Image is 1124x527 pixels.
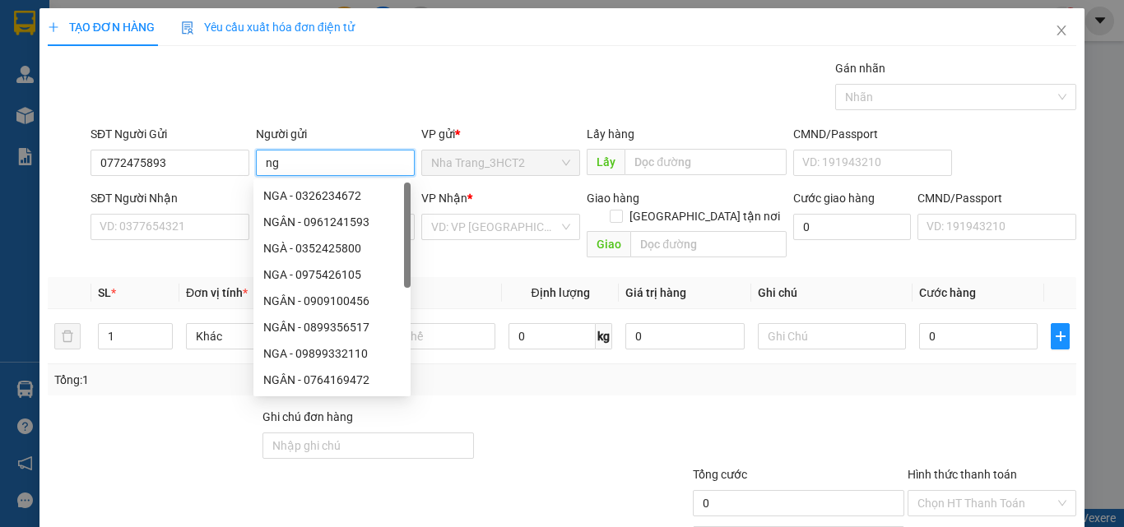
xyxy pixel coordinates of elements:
span: Giá trị hàng [625,286,686,299]
button: plus [1051,323,1070,349]
input: Ghi chú đơn hàng [262,432,474,459]
span: kg [596,323,612,349]
span: Tổng cước [693,468,747,481]
b: Phương Nam Express [21,106,91,212]
span: VP Nhận [421,192,467,205]
li: (c) 2017 [138,78,226,99]
th: Ghi chú [751,277,913,309]
span: Yêu cầu xuất hóa đơn điện tử [181,21,355,34]
div: NGÂN - 0961241593 [263,213,401,231]
label: Hình thức thanh toán [908,468,1017,481]
div: Tổng: 1 [54,371,435,389]
div: CMND/Passport [793,125,952,143]
div: Người gửi [256,125,415,143]
span: Khác [196,324,324,349]
div: NGÀ - 0352425800 [263,239,401,257]
span: Định lượng [531,286,589,299]
div: NGA - 0975426105 [253,261,411,288]
div: NGA - 09899332110 [253,340,411,367]
div: VP gửi [421,125,580,143]
span: Cước hàng [919,286,976,299]
button: Close [1038,8,1085,54]
input: Dọc đường [625,149,787,175]
label: Ghi chú đơn hàng [262,410,353,423]
input: Dọc đường [630,231,787,257]
div: NGÂN - 0961241593 [253,209,411,235]
div: NGA - 09899332110 [263,344,401,363]
span: [GEOGRAPHIC_DATA] tận nơi [623,207,787,225]
div: NGÂN - 0899356517 [253,314,411,340]
b: [DOMAIN_NAME] [138,62,226,76]
span: Đơn vị tính [186,286,248,299]
img: logo.jpg [179,21,218,60]
div: NGA - 0326234672 [263,187,401,205]
span: Nha Trang_3HCT2 [431,150,570,175]
label: Cước giao hàng [793,192,875,205]
input: VD: Bàn, Ghế [347,323,495,349]
div: NGÀ - 0352425800 [253,235,411,261]
button: delete [54,323,81,349]
span: SL [98,286,111,299]
span: TẠO ĐƠN HÀNG [48,21,155,34]
span: plus [48,21,59,33]
span: Giao hàng [587,192,639,205]
div: NGÂN - 0764169472 [263,371,401,389]
div: NGÂN - 0909100456 [253,288,411,314]
input: Cước giao hàng [793,214,911,240]
span: close [1055,24,1068,37]
span: Lấy hàng [587,127,634,141]
span: Lấy [587,149,625,175]
div: SĐT Người Gửi [91,125,249,143]
div: NGÂN - 0909100456 [263,292,401,310]
span: Giao [587,231,630,257]
div: NGA - 0975426105 [263,266,401,284]
b: Gửi khách hàng [101,24,163,101]
div: NGA - 0326234672 [253,183,411,209]
span: plus [1052,330,1069,343]
label: Gán nhãn [835,62,885,75]
input: 0 [625,323,744,349]
div: CMND/Passport [917,189,1076,207]
div: SĐT Người Nhận [91,189,249,207]
div: NGÂN - 0764169472 [253,367,411,393]
div: NGÂN - 0899356517 [263,318,401,336]
img: icon [181,21,194,35]
input: Ghi Chú [758,323,906,349]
